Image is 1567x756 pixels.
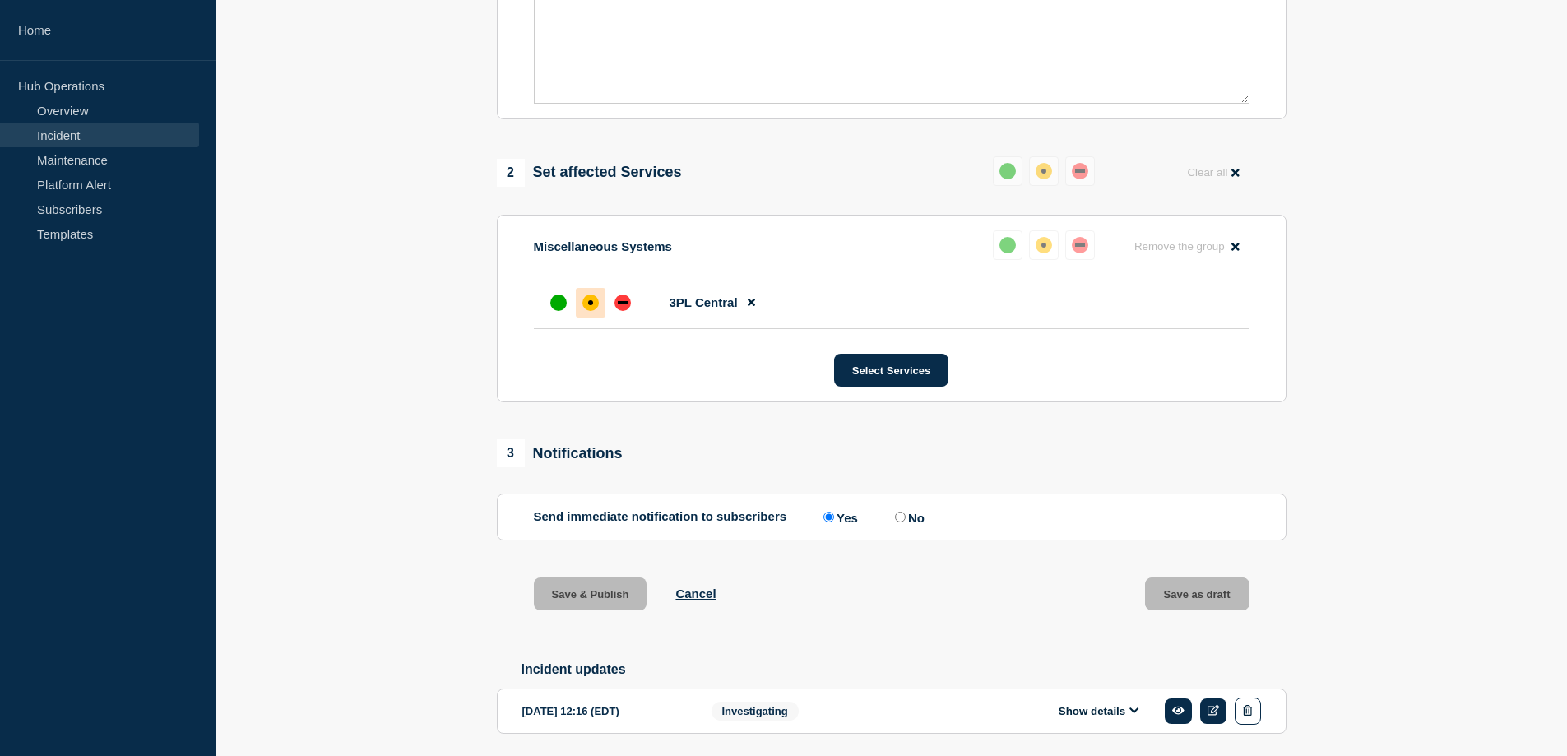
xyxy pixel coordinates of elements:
[497,439,525,467] span: 3
[614,295,631,311] div: down
[1124,230,1249,262] button: Remove the group
[522,698,687,725] div: [DATE] 12:16 (EDT)
[993,156,1022,186] button: up
[1134,240,1225,253] span: Remove the group
[1065,156,1095,186] button: down
[497,159,682,187] div: Set affected Services
[534,239,672,253] p: Miscellaneous Systems
[1177,156,1249,188] button: Clear all
[582,295,599,311] div: affected
[712,702,799,721] span: Investigating
[550,295,567,311] div: up
[1065,230,1095,260] button: down
[1072,237,1088,253] div: down
[1036,163,1052,179] div: affected
[1036,237,1052,253] div: affected
[999,237,1016,253] div: up
[534,509,787,525] p: Send immediate notification to subscribers
[1054,704,1144,718] button: Show details
[670,295,738,309] span: 3PL Central
[534,509,1249,525] div: Send immediate notification to subscribers
[823,512,834,522] input: Yes
[534,577,647,610] button: Save & Publish
[895,512,906,522] input: No
[522,662,1287,677] h2: Incident updates
[834,354,948,387] button: Select Services
[1029,230,1059,260] button: affected
[891,509,925,525] label: No
[819,509,858,525] label: Yes
[497,159,525,187] span: 2
[497,439,623,467] div: Notifications
[675,587,716,601] button: Cancel
[993,230,1022,260] button: up
[999,163,1016,179] div: up
[1029,156,1059,186] button: affected
[1072,163,1088,179] div: down
[1145,577,1249,610] button: Save as draft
